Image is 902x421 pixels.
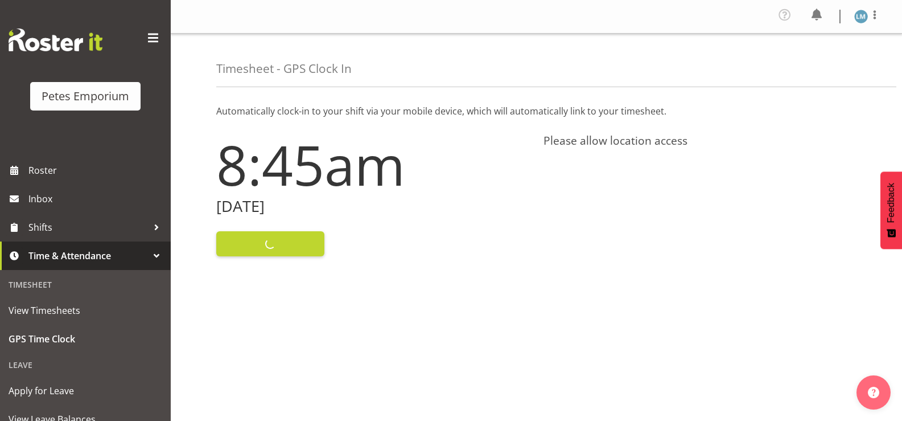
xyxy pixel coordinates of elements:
[3,377,168,405] a: Apply for Leave
[216,134,530,195] h1: 8:45am
[9,302,162,319] span: View Timesheets
[886,183,896,223] span: Feedback
[9,28,102,51] img: Rosterit website logo
[3,273,168,296] div: Timesheet
[28,190,165,207] span: Inbox
[3,353,168,377] div: Leave
[28,162,165,179] span: Roster
[9,382,162,399] span: Apply for Leave
[868,387,879,398] img: help-xxl-2.png
[9,330,162,348] span: GPS Time Clock
[3,296,168,325] a: View Timesheets
[543,134,857,148] h4: Please allow location access
[216,62,352,75] h4: Timesheet - GPS Clock In
[854,10,868,23] img: lianne-morete5410.jpg
[216,198,530,215] h2: [DATE]
[42,88,129,105] div: Petes Emporium
[880,171,902,249] button: Feedback - Show survey
[216,104,856,118] p: Automatically clock-in to your shift via your mobile device, which will automatically link to you...
[28,247,148,264] span: Time & Attendance
[3,325,168,353] a: GPS Time Clock
[28,219,148,236] span: Shifts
